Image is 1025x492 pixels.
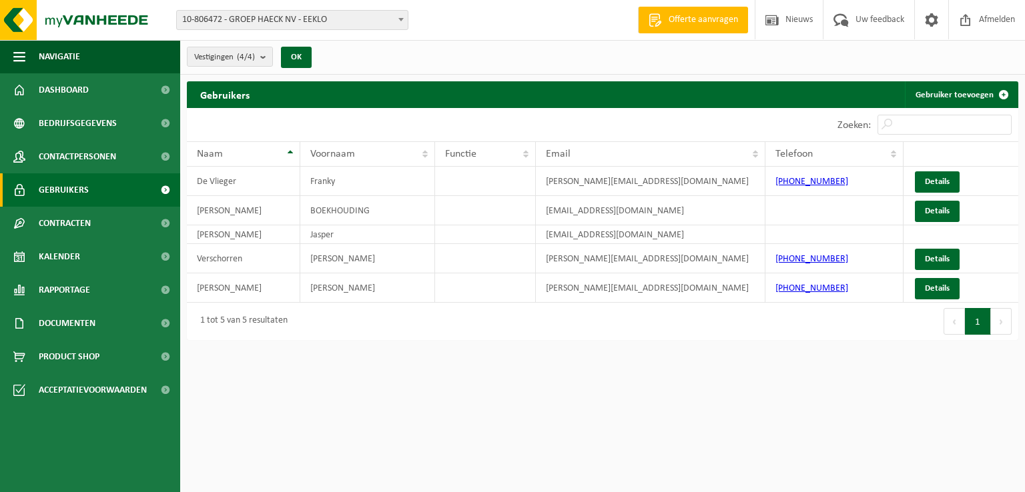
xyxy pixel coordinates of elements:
button: Previous [944,308,965,335]
span: Dashboard [39,73,89,107]
span: Contactpersonen [39,140,116,173]
a: Details [915,171,960,193]
span: Product Shop [39,340,99,373]
span: Email [546,149,571,159]
span: Naam [197,149,223,159]
td: Franky [300,167,435,196]
td: [PERSON_NAME] [187,273,300,303]
td: De Vlieger [187,167,300,196]
button: OK [281,47,312,68]
td: [PERSON_NAME] [187,196,300,225]
td: [PERSON_NAME][EMAIL_ADDRESS][DOMAIN_NAME] [536,273,765,303]
span: Kalender [39,240,80,273]
a: Details [915,201,960,222]
a: Details [915,249,960,270]
count: (4/4) [237,53,255,61]
span: Contracten [39,207,91,240]
a: Gebruiker toevoegen [905,81,1017,108]
button: Vestigingen(4/4) [187,47,273,67]
span: Navigatie [39,40,80,73]
td: BOEKHOUDING [300,196,435,225]
span: Telefoon [775,149,813,159]
td: [PERSON_NAME][EMAIL_ADDRESS][DOMAIN_NAME] [536,244,765,273]
td: [EMAIL_ADDRESS][DOMAIN_NAME] [536,196,765,225]
span: Documenten [39,307,95,340]
td: [PERSON_NAME] [187,225,300,244]
td: [PERSON_NAME] [300,244,435,273]
td: [PERSON_NAME] [300,273,435,303]
a: Offerte aanvragen [638,7,748,33]
td: [PERSON_NAME][EMAIL_ADDRESS][DOMAIN_NAME] [536,167,765,196]
div: 1 tot 5 van 5 resultaten [194,309,288,333]
td: Jasper [300,225,435,244]
span: Rapportage [39,273,90,307]
a: [PHONE_NUMBER] [775,254,848,264]
button: 1 [965,308,991,335]
td: [EMAIL_ADDRESS][DOMAIN_NAME] [536,225,765,244]
span: Acceptatievoorwaarden [39,373,147,407]
button: Next [991,308,1012,335]
a: [PHONE_NUMBER] [775,283,848,293]
span: Offerte aanvragen [665,13,741,27]
span: Voornaam [310,149,355,159]
td: Verschorren [187,244,300,273]
span: Bedrijfsgegevens [39,107,117,140]
span: Gebruikers [39,173,89,207]
span: 10-806472 - GROEP HAECK NV - EEKLO [176,10,408,30]
a: [PHONE_NUMBER] [775,177,848,187]
span: 10-806472 - GROEP HAECK NV - EEKLO [177,11,408,29]
a: Details [915,278,960,299]
h2: Gebruikers [187,81,263,107]
label: Zoeken: [837,120,871,131]
span: Vestigingen [194,47,255,67]
span: Functie [445,149,476,159]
